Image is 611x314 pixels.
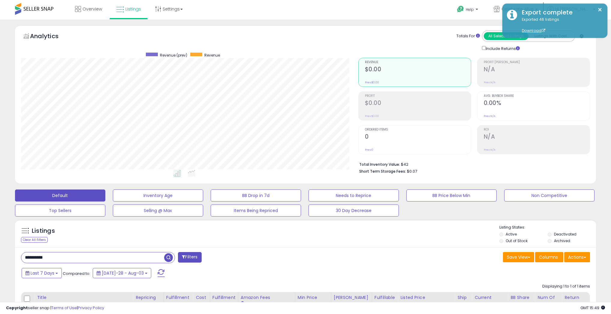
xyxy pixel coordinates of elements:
span: Revenue [204,53,220,58]
div: Exported 46 listings. [517,17,603,34]
label: Active [506,232,517,237]
button: BB Drop in 7d [211,189,301,202]
a: Download [522,28,545,33]
span: Compared to: [63,271,90,276]
div: BB Share 24h. [510,294,532,307]
div: Clear All Filters [21,237,48,243]
h2: $0.00 [365,66,471,74]
button: [DATE]-28 - Aug-03 [93,268,151,278]
small: Prev: $0.00 [365,81,379,84]
button: BB Price Below Min [406,189,497,202]
button: All Selected Listings [484,32,528,40]
div: Title [37,294,131,301]
span: Profit [PERSON_NAME] [484,61,590,64]
i: Get Help [457,5,464,13]
div: [PERSON_NAME] [334,294,369,301]
button: Filters [178,252,201,263]
div: Include Returns [477,45,527,52]
a: Privacy Policy [78,305,104,311]
div: Displaying 1 to 1 of 1 items [542,284,590,289]
h5: Analytics [30,32,70,42]
b: Short Term Storage Fees: [359,169,406,174]
button: Save View [503,252,534,262]
li: $42 [359,160,586,168]
span: Overview [83,6,102,12]
button: Non Competitive [504,189,594,202]
button: Selling @ Max [113,205,203,217]
div: Fulfillable Quantity [375,294,395,307]
span: Last 7 Days [31,270,54,276]
p: Listing States: [499,225,596,230]
span: 2025-08-11 15:49 GMT [580,305,605,311]
button: Last 7 Days [22,268,62,278]
div: Cost [196,294,207,301]
strong: Copyright [6,305,28,311]
span: $0.07 [407,168,417,174]
div: Export complete [517,8,603,17]
div: Num of Comp. [537,294,559,307]
div: Current Buybox Price [474,294,505,307]
span: Celebrate Alive [501,6,534,12]
small: Prev: $0.00 [365,114,379,118]
span: ROI [484,128,590,131]
button: × [597,6,602,14]
label: Out of Stock [506,238,528,243]
span: Ordered Items [365,128,471,131]
div: Return Rate [564,294,586,307]
small: Amazon Fees. [241,301,244,306]
span: Avg. Buybox Share [484,94,590,98]
h2: 0 [365,133,471,141]
span: Profit [365,94,471,98]
span: Revenue (prev) [160,53,187,58]
h5: Listings [32,227,55,235]
button: Default [15,189,105,202]
button: Inventory Age [113,189,203,202]
button: Needs to Reprice [309,189,399,202]
small: Prev: 0 [365,148,373,152]
div: Min Price [298,294,329,301]
span: Revenue [365,61,471,64]
small: Prev: N/A [484,114,495,118]
button: 30 Day Decrease [309,205,399,217]
label: Archived [554,238,570,243]
span: Help [466,7,474,12]
button: Items Being Repriced [211,205,301,217]
span: Listings [125,6,141,12]
button: Columns [535,252,563,262]
label: Deactivated [554,232,576,237]
div: Fulfillment [166,294,191,301]
div: Totals For [456,33,480,39]
div: Ship Price [457,294,469,307]
h2: N/A [484,66,590,74]
div: Listed Price [400,294,452,301]
div: Repricing [136,294,161,301]
button: Top Sellers [15,205,105,217]
h2: $0.00 [365,100,471,108]
a: Help [452,1,484,20]
b: Total Inventory Value: [359,162,400,167]
div: Fulfillment Cost [212,294,236,307]
div: seller snap | | [6,305,104,311]
span: [DATE]-28 - Aug-03 [102,270,144,276]
a: Terms of Use [51,305,77,311]
span: Columns [539,254,558,260]
h2: N/A [484,133,590,141]
div: Amazon Fees [241,294,293,301]
h2: 0.00% [484,100,590,108]
small: Prev: N/A [484,148,495,152]
small: Prev: N/A [484,81,495,84]
button: Actions [564,252,590,262]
